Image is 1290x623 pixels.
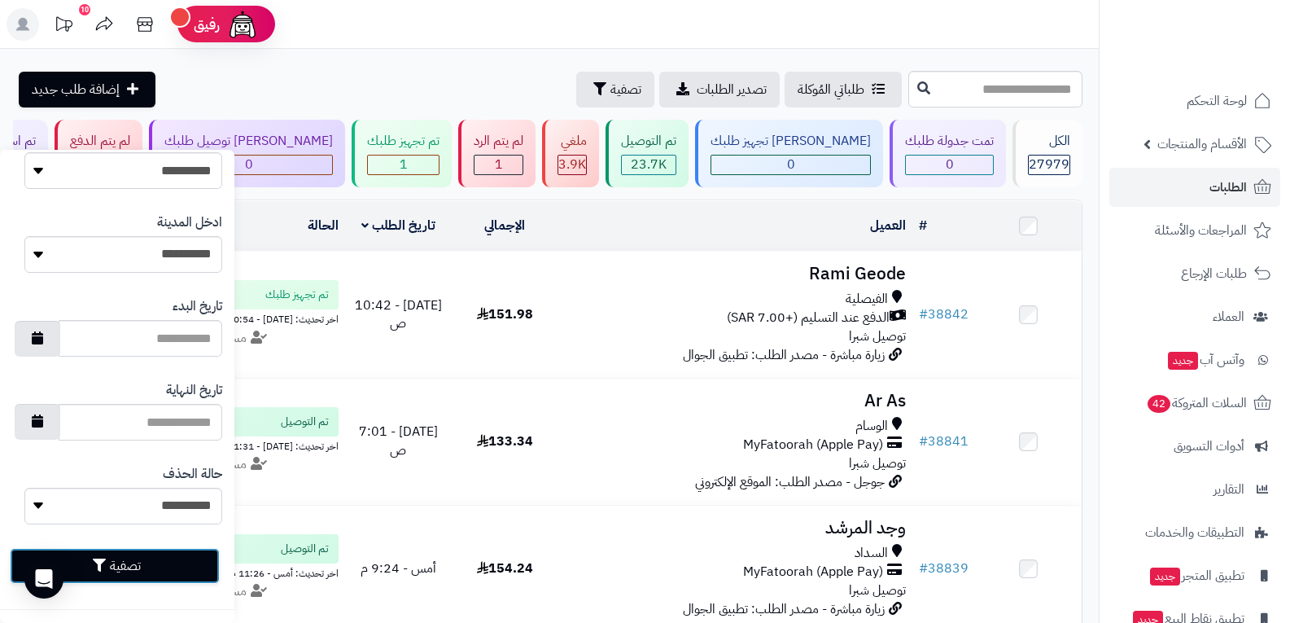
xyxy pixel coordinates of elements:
[1174,435,1244,458] span: أدوات التسويق
[919,432,928,451] span: #
[477,432,533,451] span: 133.34
[1109,427,1280,466] a: أدوات التسويق
[1109,297,1280,336] a: العملاء
[495,155,503,174] span: 1
[146,120,348,187] a: [PERSON_NAME] توصيل طلبك 0
[79,4,90,15] div: 10
[1181,262,1247,285] span: طلبات الإرجاع
[1168,352,1198,370] span: جديد
[1009,120,1086,187] a: الكل27979
[565,392,907,410] h3: Ar As
[477,305,533,324] span: 151.98
[1145,521,1244,544] span: التطبيقات والخدمات
[173,297,222,316] label: تاريخ البدء
[1109,470,1280,509] a: التقارير
[565,265,907,283] h3: Rami Geode
[1146,392,1247,415] span: السلات المتروكة
[855,417,888,436] span: الوسام
[474,132,523,151] div: لم يتم الرد
[683,599,885,619] span: زيارة مباشرة - مصدر الطلب: تطبيق الجوال
[659,72,780,107] a: تصدير الطلبات
[455,120,539,187] a: لم يتم الرد 1
[695,472,885,492] span: جوجل - مصدر الطلب: الموقع الإلكتروني
[1109,168,1280,207] a: الطلبات
[1148,395,1170,413] span: 42
[870,216,906,235] a: العميل
[683,345,885,365] span: زيارة مباشرة - مصدر الطلب: تطبيق الجوال
[165,156,332,174] div: 0
[565,519,907,537] h3: وجد المرشد
[359,422,438,460] span: [DATE] - 7:01 ص
[308,216,339,235] a: الحالة
[361,559,436,578] span: أمس - 9:24 م
[245,155,253,174] span: 0
[539,120,602,187] a: ملغي 3.9K
[1109,340,1280,380] a: وآتس آبجديد
[785,72,902,107] a: طلباتي المُوكلة
[1213,305,1244,328] span: العملاء
[787,155,795,174] span: 0
[1179,46,1275,80] img: logo-2.png
[70,132,130,151] div: لم يتم الدفع
[43,8,84,45] a: تحديثات المنصة
[24,559,63,599] div: Open Intercom Messenger
[855,544,888,563] span: السداد
[919,305,969,324] a: #38842
[743,563,883,581] span: MyFatoorah (Apple Pay)
[226,8,259,41] img: ai-face.png
[1109,556,1280,595] a: تطبيق المتجرجديد
[1109,384,1280,423] a: السلات المتروكة42
[163,465,222,484] label: حالة الحذف
[51,120,146,187] a: لم يتم الدفع 375
[849,581,906,600] span: توصيل شبرا
[348,120,455,187] a: تم تجهيز طلبك 1
[1028,132,1070,151] div: الكل
[576,72,654,107] button: تصفية
[1029,155,1069,174] span: 27979
[281,541,329,557] span: تم التوصيل
[798,80,864,99] span: طلباتي المُوكلة
[1209,176,1247,199] span: الطلبات
[265,287,329,303] span: تم تجهيز طلبك
[355,296,442,334] span: [DATE] - 10:42 ص
[849,454,906,473] span: توصيل شبرا
[846,290,888,309] span: الفيصلية
[919,216,927,235] a: #
[1109,513,1280,552] a: التطبيقات والخدمات
[692,120,886,187] a: [PERSON_NAME] تجهيز طلبك 0
[32,80,120,99] span: إضافة طلب جديد
[1157,133,1247,156] span: الأقسام والمنتجات
[697,80,767,99] span: تصدير الطلبات
[1109,211,1280,250] a: المراجعات والأسئلة
[1155,219,1247,242] span: المراجعات والأسئلة
[610,80,641,99] span: تصفية
[367,132,439,151] div: تم تجهيز طلبك
[10,548,220,584] button: تصفية
[919,559,928,578] span: #
[558,156,586,174] div: 3853
[631,155,667,174] span: 23.7K
[1166,349,1244,371] span: وآتس آب
[368,156,439,174] div: 1
[906,156,993,174] div: 0
[484,216,525,235] a: الإجمالي
[164,132,333,151] div: [PERSON_NAME] توصيل طلبك
[622,156,676,174] div: 23749
[1109,254,1280,293] a: طلبات الإرجاع
[905,132,994,151] div: تمت جدولة طلبك
[166,381,222,400] label: تاريخ النهاية
[1213,478,1244,501] span: التقارير
[558,132,587,151] div: ملغي
[849,327,906,346] span: توصيل شبرا
[743,436,883,454] span: MyFatoorah (Apple Pay)
[621,132,676,151] div: تم التوصيل
[400,155,408,174] span: 1
[194,15,220,34] span: رفيق
[19,72,155,107] a: إضافة طلب جديد
[558,155,586,174] span: 3.9K
[474,156,523,174] div: 1
[919,305,928,324] span: #
[919,432,969,451] a: #38841
[886,120,1009,187] a: تمت جدولة طلبك 0
[727,309,890,327] span: الدفع عند التسليم (+7.00 SAR)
